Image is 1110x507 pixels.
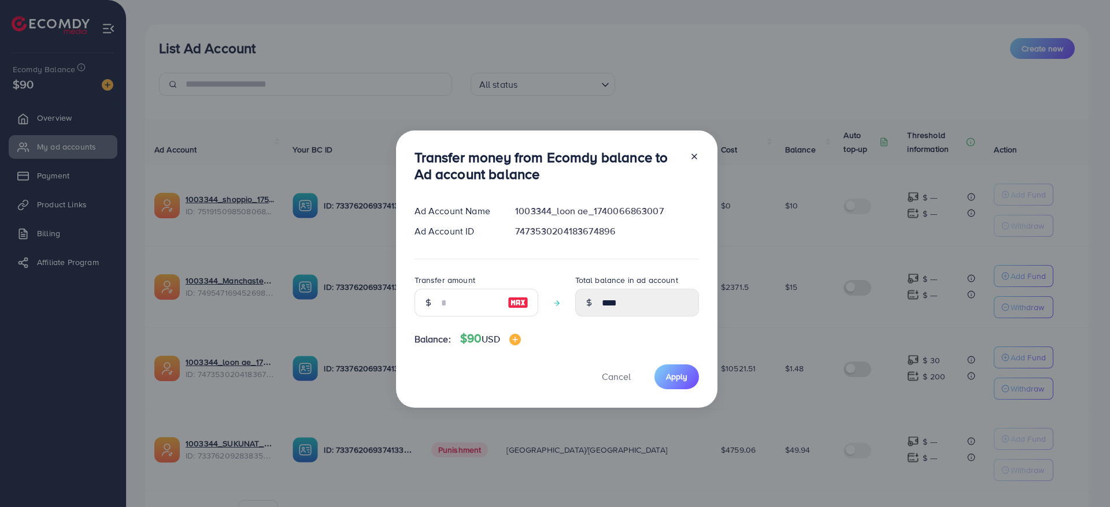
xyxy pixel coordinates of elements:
[506,225,708,238] div: 7473530204183674896
[508,296,528,310] img: image
[666,371,687,382] span: Apply
[506,204,708,218] div: 1003344_loon ae_1740066863007
[575,274,678,286] label: Total balance in ad account
[509,334,521,345] img: image
[602,370,631,383] span: Cancel
[405,225,506,238] div: Ad Account ID
[415,333,451,346] span: Balance:
[415,149,680,182] h3: Transfer money from Ecomdy balance to Ad account balance
[1061,455,1101,498] iframe: Chat
[405,204,506,218] div: Ad Account Name
[415,274,475,286] label: Transfer amount
[587,364,645,389] button: Cancel
[482,333,499,345] span: USD
[654,364,699,389] button: Apply
[460,331,521,346] h4: $90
